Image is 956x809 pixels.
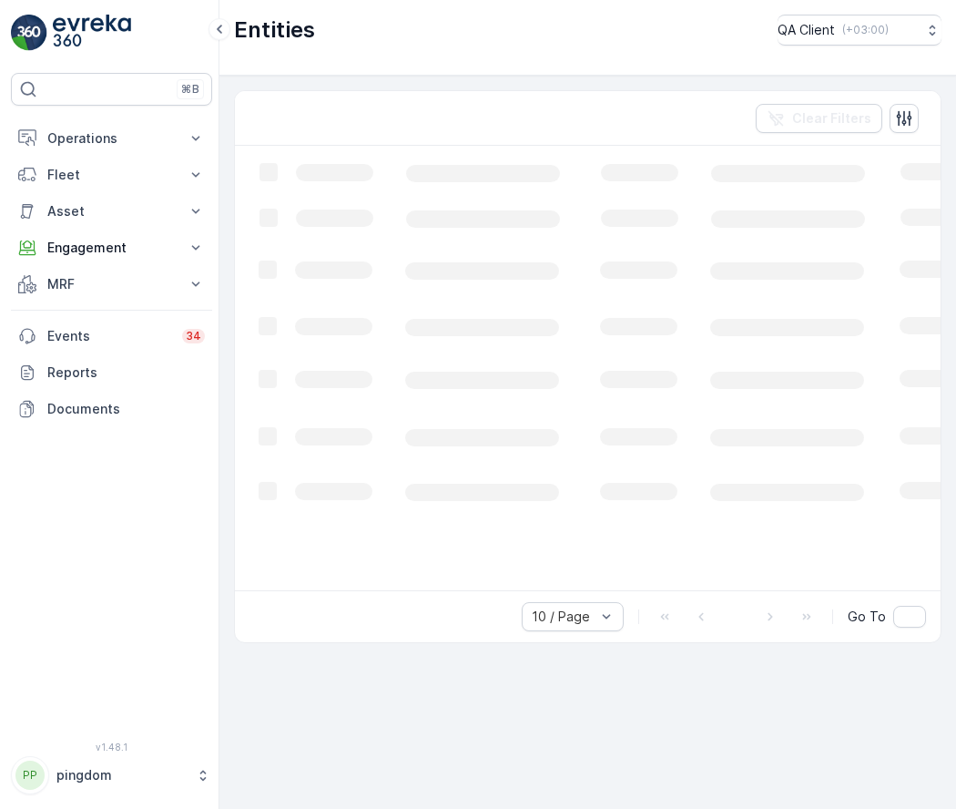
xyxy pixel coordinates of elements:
[47,129,176,148] p: Operations
[11,318,212,354] a: Events34
[756,104,882,133] button: Clear Filters
[56,766,187,784] p: pingdom
[15,761,45,790] div: PP
[234,15,315,45] p: Entities
[842,23,889,37] p: ( +03:00 )
[11,391,212,427] a: Documents
[47,166,176,184] p: Fleet
[47,400,205,418] p: Documents
[47,275,176,293] p: MRF
[848,608,886,626] span: Go To
[47,327,171,345] p: Events
[11,742,212,753] span: v 1.48.1
[778,15,941,46] button: QA Client(+03:00)
[778,21,835,39] p: QA Client
[47,364,205,382] p: Reports
[181,82,199,97] p: ⌘B
[11,354,212,391] a: Reports
[186,329,201,343] p: 34
[47,239,176,257] p: Engagement
[11,756,212,794] button: PPpingdom
[11,266,212,302] button: MRF
[11,120,212,157] button: Operations
[792,109,871,128] p: Clear Filters
[53,15,131,51] img: logo_light-DOdMpM7g.png
[47,202,176,220] p: Asset
[11,230,212,266] button: Engagement
[11,193,212,230] button: Asset
[11,157,212,193] button: Fleet
[11,15,47,51] img: logo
